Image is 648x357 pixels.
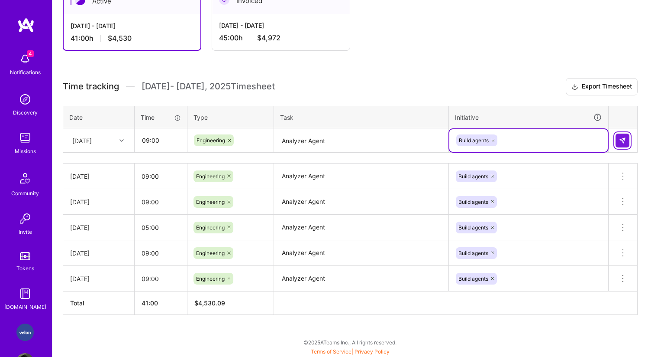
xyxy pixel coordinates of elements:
[311,348,351,355] a: Terms of Service
[14,324,36,341] a: Velon: Team for Autonomous Procurement Platform
[196,199,225,205] span: Engineering
[108,34,132,43] span: $4,530
[70,172,127,181] div: [DATE]
[459,137,489,144] span: Build agents
[19,227,32,236] div: Invite
[16,324,34,341] img: Velon: Team for Autonomous Procurement Platform
[135,242,187,265] input: HH:MM
[71,21,193,30] div: [DATE] - [DATE]
[135,190,187,213] input: HH:MM
[70,249,127,258] div: [DATE]
[197,137,225,144] span: Engineering
[455,112,602,122] div: Initiative
[16,91,34,108] img: discovery
[458,199,488,205] span: Build agents
[142,81,275,92] span: [DATE] - [DATE] , 2025 Timesheet
[458,275,488,282] span: Build agents
[70,274,127,283] div: [DATE]
[15,168,35,189] img: Community
[458,173,488,180] span: Build agents
[187,106,274,128] th: Type
[135,129,187,152] input: HH:MM
[619,137,626,144] img: Submit
[275,241,448,265] textarea: Analyzer Agent
[16,129,34,147] img: teamwork
[11,189,39,198] div: Community
[63,291,135,315] th: Total
[135,291,187,315] th: 41:00
[616,134,630,147] div: null
[63,106,135,128] th: Date
[275,267,448,291] textarea: Analyzer Agent
[20,252,30,260] img: tokens
[196,173,225,180] span: Engineering
[571,82,578,92] i: icon Download
[196,275,225,282] span: Engineering
[275,164,448,189] textarea: Analyzer Agent
[219,33,343,43] div: 45:00 h
[275,129,448,152] textarea: Analyzer Agent
[27,50,34,57] span: 4
[566,78,638,95] button: Export Timesheet
[135,267,187,290] input: HH:MM
[257,33,280,43] span: $4,972
[10,68,41,77] div: Notifications
[196,224,225,231] span: Engineering
[311,348,390,355] span: |
[16,210,34,227] img: Invite
[72,136,92,145] div: [DATE]
[274,106,449,128] th: Task
[16,50,34,68] img: bell
[16,285,34,302] img: guide book
[219,21,343,30] div: [DATE] - [DATE]
[458,250,488,256] span: Build agents
[355,348,390,355] a: Privacy Policy
[135,216,187,239] input: HH:MM
[119,138,124,143] i: icon Chevron
[70,223,127,232] div: [DATE]
[63,81,119,92] span: Time tracking
[16,264,34,273] div: Tokens
[17,17,35,33] img: logo
[15,147,36,156] div: Missions
[194,299,225,307] span: $ 4,530.09
[52,331,648,353] div: © 2025 ATeams Inc., All rights reserved.
[458,224,488,231] span: Build agents
[135,165,187,188] input: HH:MM
[275,216,448,239] textarea: Analyzer Agent
[4,302,46,311] div: [DOMAIN_NAME]
[70,197,127,206] div: [DATE]
[196,250,225,256] span: Engineering
[141,113,181,122] div: Time
[71,34,193,43] div: 41:00 h
[275,190,448,214] textarea: Analyzer Agent
[13,108,38,117] div: Discovery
